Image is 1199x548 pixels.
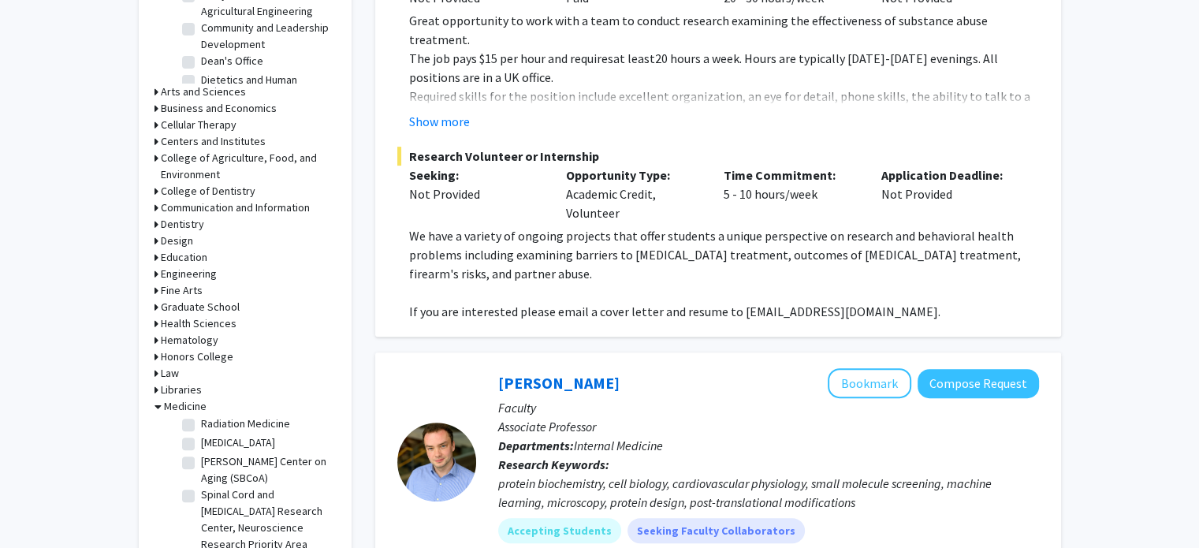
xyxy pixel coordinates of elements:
[409,13,988,47] span: Great opportunity to work with a team to conduct research examining the effectiveness of substanc...
[161,382,202,398] h3: Libraries
[161,315,236,332] h3: Health Sciences
[724,166,858,185] p: Time Commitment:
[409,226,1039,283] p: We have a variety of ongoing projects that offer students a unique perspective on research and be...
[397,147,1039,166] span: Research Volunteer or Internship
[161,299,240,315] h3: Graduate School
[161,100,277,117] h3: Business and Economics
[409,49,1039,87] p: at least
[161,150,336,183] h3: College of Agriculture, Food, and Environment
[161,282,203,299] h3: Fine Arts
[828,368,911,398] button: Add Thomas Kampourakis to Bookmarks
[161,266,217,282] h3: Engineering
[498,398,1039,417] p: Faculty
[869,166,1027,222] div: Not Provided
[627,518,805,543] mat-chip: Seeking Faculty Collaborators
[498,438,574,453] b: Departments:
[409,166,543,185] p: Seeking:
[161,117,236,133] h3: Cellular Therapy
[201,416,290,432] label: Radiation Medicine
[918,369,1039,398] button: Compose Request to Thomas Kampourakis
[201,434,275,451] label: [MEDICAL_DATA]
[409,50,613,66] span: The job pays $15 per hour and requires
[409,112,470,131] button: Show more
[164,398,207,415] h3: Medicine
[201,453,332,486] label: [PERSON_NAME] Center on Aging (SBCoA)
[201,72,332,105] label: Dietetics and Human Nutrition
[554,166,712,222] div: Academic Credit, Volunteer
[409,50,998,85] span: 20 hours a week. Hours are typically [DATE]-[DATE] evenings. All positions are in a UK office.
[201,53,263,69] label: Dean's Office
[498,474,1039,512] div: protein biochemistry, cell biology, cardiovascular physiology, small molecule screening, machine ...
[409,88,1030,142] span: Required skills for the position include excellent organization, an eye for detail, phone skills,...
[566,166,700,185] p: Opportunity Type:
[409,302,1039,321] p: If you are interested please email a cover letter and resume to [EMAIL_ADDRESS][DOMAIN_NAME].
[409,185,543,203] div: Not Provided
[498,518,621,543] mat-chip: Accepting Students
[161,332,218,349] h3: Hematology
[161,183,255,199] h3: College of Dentistry
[161,365,179,382] h3: Law
[161,216,204,233] h3: Dentistry
[712,166,869,222] div: 5 - 10 hours/week
[498,457,609,472] b: Research Keywords:
[498,417,1039,436] p: Associate Professor
[161,84,246,100] h3: Arts and Sciences
[161,249,207,266] h3: Education
[161,133,266,150] h3: Centers and Institutes
[881,166,1015,185] p: Application Deadline:
[574,438,663,453] span: Internal Medicine
[12,477,67,536] iframe: Chat
[201,20,332,53] label: Community and Leadership Development
[161,349,233,365] h3: Honors College
[161,233,193,249] h3: Design
[498,373,620,393] a: [PERSON_NAME]
[161,199,310,216] h3: Communication and Information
